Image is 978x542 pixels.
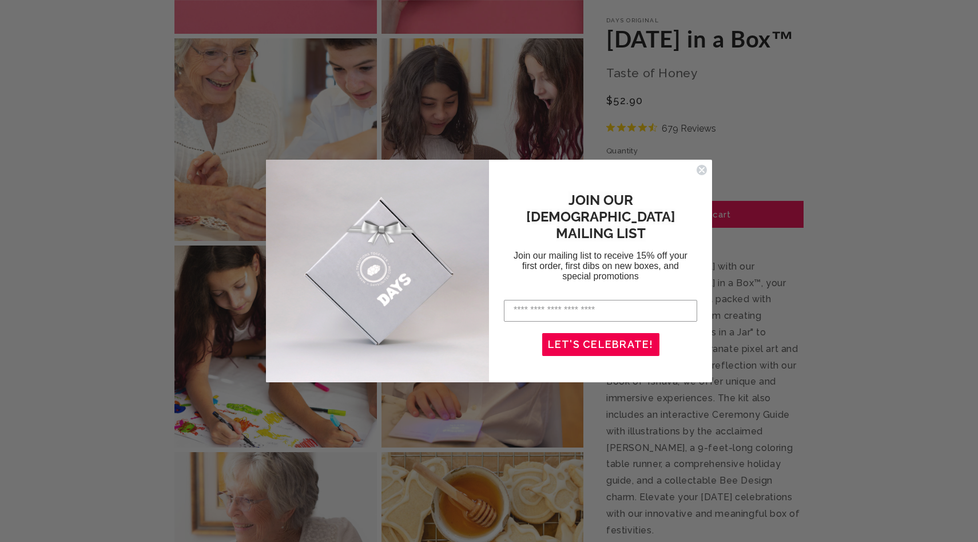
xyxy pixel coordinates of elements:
button: LET'S CELEBRATE! [542,333,659,356]
img: d3790c2f-0e0c-4c72-ba1e-9ed984504164.jpeg [266,160,489,383]
button: Close dialog [696,164,707,176]
span: Join our mailing list to receive 15% off your first order, first dibs on new boxes, and special p... [514,251,687,281]
span: JOIN OUR [DEMOGRAPHIC_DATA] MAILING LIST [526,192,675,242]
input: Enter your email address [504,300,697,322]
